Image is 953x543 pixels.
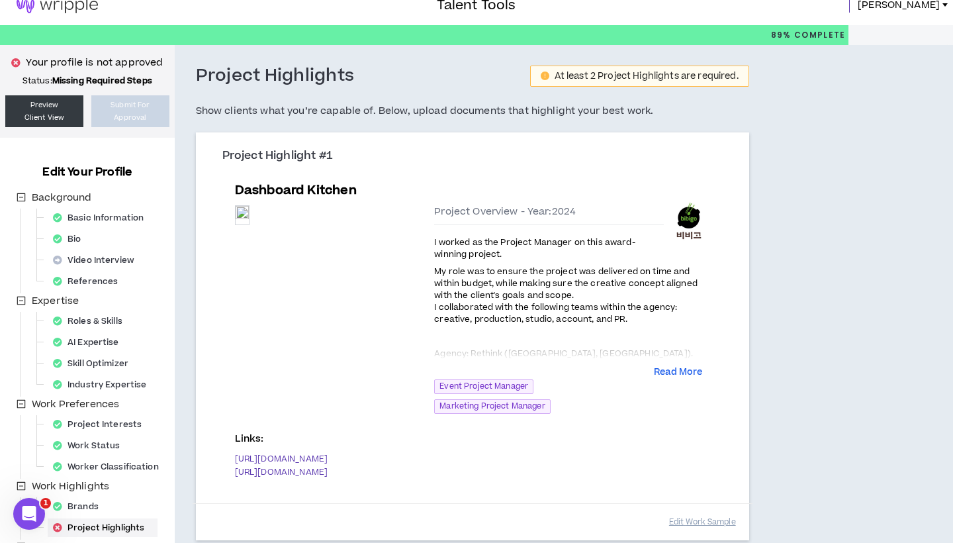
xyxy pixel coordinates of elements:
div: Skill Optimizer [48,354,142,373]
span: minus-square [17,193,26,202]
img: Bibigo [668,201,710,243]
strong: Missing Required Steps [52,75,152,87]
span: Work Preferences [29,397,122,413]
span: Event Project Manager [434,379,533,394]
h4: Links: [235,432,264,446]
h3: Project Highlight #1 [222,149,733,164]
span: Work Highlights [29,479,112,495]
span: Background [29,190,94,206]
span: I collaborated with the following teams within the agency: creative, production, studio, account,... [434,301,677,325]
div: AI Expertise [48,333,132,352]
span: Complete [792,29,846,41]
h5: Dashboard Kitchen [235,181,357,200]
div: Project Interests [48,415,155,434]
div: Work Status [48,436,133,455]
span: Work Preferences [32,397,119,411]
button: Read More [654,366,702,379]
p: 89% [771,25,846,45]
span: Marketing Project Manager [434,399,551,414]
div: Bio [48,230,95,248]
a: PreviewClient View [5,95,83,127]
iframe: Intercom live chat [13,498,45,530]
button: Edit Work Sample [669,511,736,534]
div: References [48,272,131,291]
h5: Show clients what you’re capable of. Below, upload documents that highlight your best work. [196,103,749,119]
p: Status: [5,75,169,86]
span: Project Overview - Year: 2024 [434,205,576,219]
h3: Project Highlights [196,65,355,87]
span: My role was to ensure the project was delivered on time and within budget, while making sure the ... [434,266,698,301]
div: At least 2 Project Highlights are required. [555,72,739,81]
div: Project Highlights [48,518,158,537]
span: Expertise [29,293,81,309]
div: Brands [48,497,112,516]
a: [URL][DOMAIN_NAME] [235,467,328,477]
button: Submit ForApproval [91,95,169,127]
span: exclamation-circle [541,72,549,80]
p: Your profile is not approved [26,56,163,70]
h3: Edit Your Profile [37,164,137,180]
div: Roles & Skills [48,312,136,330]
span: 1 [40,498,51,509]
span: minus-square [17,296,26,305]
span: Work Highlights [32,479,109,493]
span: minus-square [17,399,26,409]
div: Video Interview [48,251,148,270]
div: Industry Expertise [48,375,159,394]
span: I worked as the Project Manager on this award-winning project. [434,236,635,260]
div: Basic Information [48,209,157,227]
span: Expertise [32,294,79,308]
span: Background [32,191,91,205]
span: minus-square [17,481,26,491]
a: [URL][DOMAIN_NAME] [235,454,328,464]
div: Worker Classification [48,458,172,476]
